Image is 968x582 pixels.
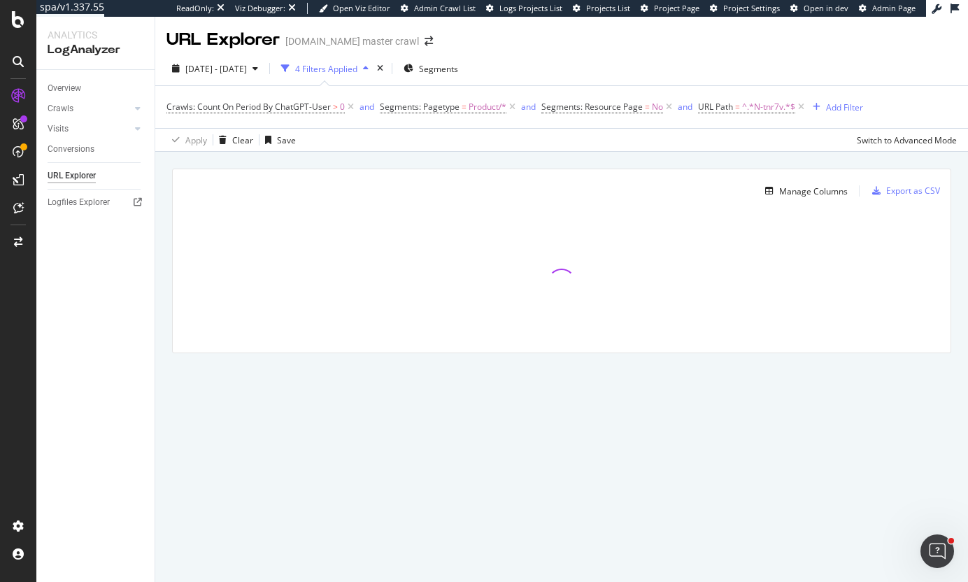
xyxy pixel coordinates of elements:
[586,3,630,13] span: Projects List
[48,169,145,183] a: URL Explorer
[48,195,110,210] div: Logfiles Explorer
[48,122,69,136] div: Visits
[235,3,285,14] div: Viz Debugger:
[333,101,338,113] span: >
[857,134,957,146] div: Switch to Advanced Mode
[678,101,692,113] div: and
[48,101,73,116] div: Crawls
[414,3,476,13] span: Admin Crawl List
[867,180,940,202] button: Export as CSV
[48,81,81,96] div: Overview
[760,183,848,199] button: Manage Columns
[48,42,143,58] div: LogAnalyzer
[735,101,740,113] span: =
[486,3,562,14] a: Logs Projects List
[213,129,253,151] button: Clear
[541,101,643,113] span: Segments: Resource Page
[851,129,957,151] button: Switch to Advanced Mode
[277,134,296,146] div: Save
[654,3,699,13] span: Project Page
[652,97,663,117] span: No
[779,185,848,197] div: Manage Columns
[698,101,733,113] span: URL Path
[826,101,863,113] div: Add Filter
[48,142,94,157] div: Conversions
[462,101,467,113] span: =
[374,62,386,76] div: times
[790,3,848,14] a: Open in dev
[425,36,433,46] div: arrow-right-arrow-left
[276,57,374,80] button: 4 Filters Applied
[185,134,207,146] div: Apply
[48,81,145,96] a: Overview
[804,3,848,13] span: Open in dev
[232,134,253,146] div: Clear
[742,97,795,117] span: ^.*N-tnr7v.*$
[886,185,940,197] div: Export as CSV
[419,63,458,75] span: Segments
[295,63,357,75] div: 4 Filters Applied
[185,63,247,75] span: [DATE] - [DATE]
[360,100,374,113] button: and
[48,169,96,183] div: URL Explorer
[807,99,863,115] button: Add Filter
[723,3,780,13] span: Project Settings
[401,3,476,14] a: Admin Crawl List
[333,3,390,13] span: Open Viz Editor
[469,97,506,117] span: Product/*
[166,101,331,113] span: Crawls: Count On Period By ChatGPT-User
[678,100,692,113] button: and
[166,28,280,52] div: URL Explorer
[259,129,296,151] button: Save
[340,97,345,117] span: 0
[859,3,916,14] a: Admin Page
[360,101,374,113] div: and
[645,101,650,113] span: =
[380,101,460,113] span: Segments: Pagetype
[48,142,145,157] a: Conversions
[872,3,916,13] span: Admin Page
[176,3,214,14] div: ReadOnly:
[48,101,131,116] a: Crawls
[521,101,536,113] div: and
[48,28,143,42] div: Analytics
[641,3,699,14] a: Project Page
[398,57,464,80] button: Segments
[573,3,630,14] a: Projects List
[48,122,131,136] a: Visits
[521,100,536,113] button: and
[285,34,419,48] div: [DOMAIN_NAME] master crawl
[166,129,207,151] button: Apply
[319,3,390,14] a: Open Viz Editor
[920,534,954,568] iframe: Intercom live chat
[166,57,264,80] button: [DATE] - [DATE]
[48,195,145,210] a: Logfiles Explorer
[499,3,562,13] span: Logs Projects List
[710,3,780,14] a: Project Settings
